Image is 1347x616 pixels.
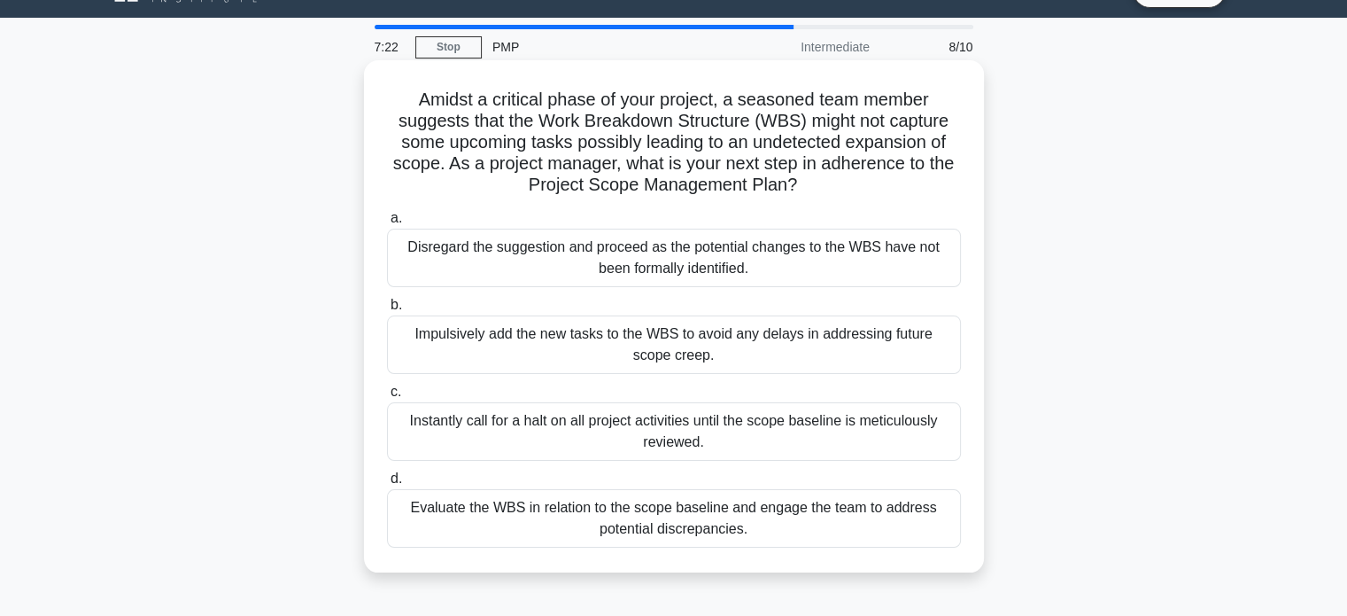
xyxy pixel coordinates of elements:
[385,89,963,197] h5: Amidst a critical phase of your project, a seasoned team member suggests that the Work Breakdown ...
[387,316,961,374] div: Impulsively add the new tasks to the WBS to avoid any delays in addressing future scope creep.
[387,402,961,461] div: Instantly call for a halt on all project activities until the scope baseline is meticulously revi...
[387,489,961,548] div: Evaluate the WBS in relation to the scope baseline and engage the team to address potential discr...
[880,29,984,65] div: 8/10
[387,229,961,287] div: Disregard the suggestion and proceed as the potential changes to the WBS have not been formally i...
[415,36,482,58] a: Stop
[391,210,402,225] span: a.
[482,29,725,65] div: PMP
[725,29,880,65] div: Intermediate
[391,297,402,312] span: b.
[391,384,401,399] span: c.
[391,471,402,486] span: d.
[364,29,415,65] div: 7:22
